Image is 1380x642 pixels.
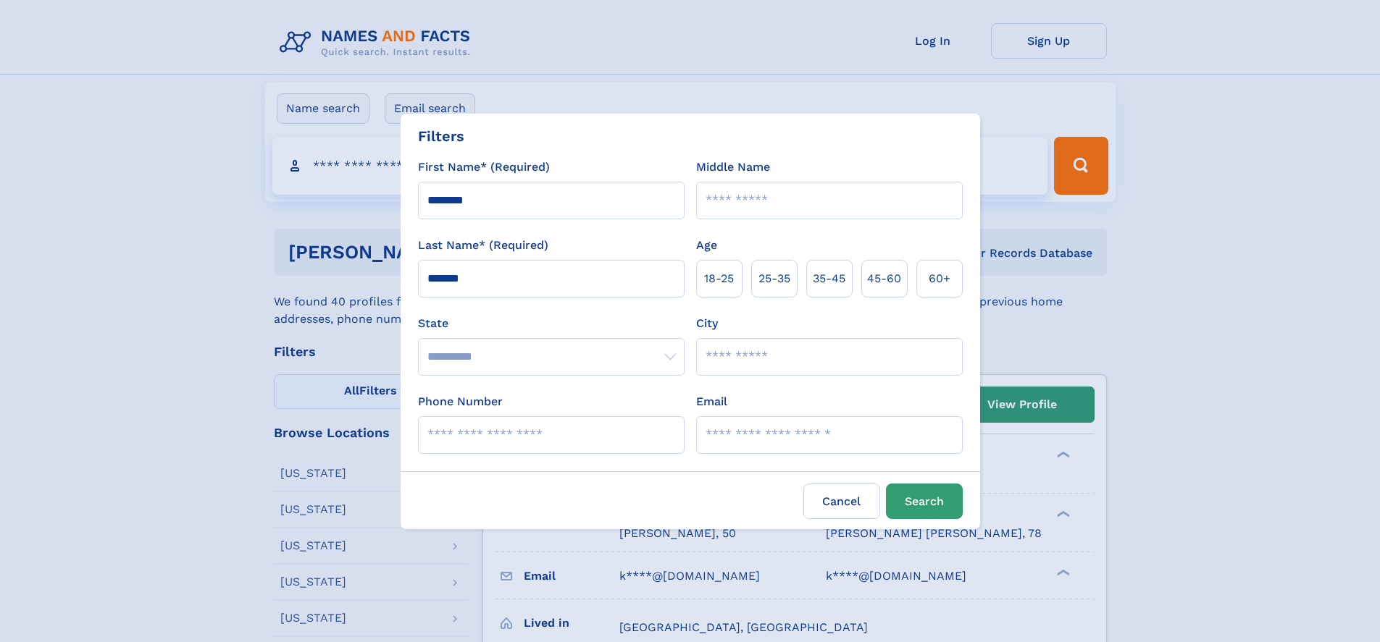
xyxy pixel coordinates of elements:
[696,237,717,254] label: Age
[813,270,845,287] span: 35‑45
[929,270,950,287] span: 60+
[704,270,734,287] span: 18‑25
[696,393,727,410] label: Email
[758,270,790,287] span: 25‑35
[803,483,880,519] label: Cancel
[418,315,685,332] label: State
[418,237,548,254] label: Last Name* (Required)
[886,483,963,519] button: Search
[867,270,901,287] span: 45‑60
[418,125,464,147] div: Filters
[696,315,718,332] label: City
[418,159,550,176] label: First Name* (Required)
[418,393,503,410] label: Phone Number
[696,159,770,176] label: Middle Name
